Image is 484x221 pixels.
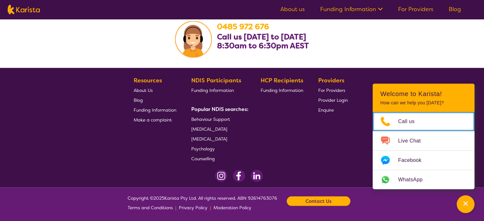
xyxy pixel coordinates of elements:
span: Make a complaint [134,117,172,122]
b: Popular NDIS searches: [191,106,249,112]
span: Enquire [318,107,334,113]
span: Moderation Policy [214,204,251,210]
span: Privacy Policy [179,204,207,210]
span: Live Chat [398,136,428,146]
span: [MEDICAL_DATA] [191,136,227,142]
b: Call us [DATE] to [DATE] [217,31,306,42]
span: For Providers [318,87,345,93]
p: | [210,203,211,212]
span: Funding Information [134,107,176,113]
span: Funding Information [261,87,303,93]
a: Terms and Conditions [128,203,173,212]
a: Psychology [191,143,246,153]
button: Channel Menu [457,195,474,213]
img: LinkedIn [250,169,263,182]
h2: Welcome to Karista! [380,90,467,98]
span: [MEDICAL_DATA] [191,126,227,132]
span: Counselling [191,155,215,161]
a: Funding Information [191,85,246,95]
b: Contact Us [305,196,332,206]
span: Funding Information [191,87,234,93]
img: Instagram [215,169,228,182]
a: Counselling [191,153,246,163]
span: Call us [398,117,422,126]
a: Make a complaint [134,114,176,124]
b: Resources [134,76,162,84]
p: | [175,203,176,212]
a: Funding Information [134,105,176,114]
span: Behaviour Support [191,116,230,122]
span: Psychology [191,146,215,151]
a: 0485 972 676 [217,21,269,31]
span: Copyright © 2025 Karista Pty Ltd. All rights reserved. ABN 92614763076 [128,193,277,212]
a: Privacy Policy [179,203,207,212]
p: How can we help you [DATE]? [380,100,467,106]
img: Karista Client Service [175,21,212,58]
a: [MEDICAL_DATA] [191,124,246,134]
a: For Providers [318,85,348,95]
b: NDIS Participants [191,76,241,84]
a: Moderation Policy [214,203,251,212]
a: About Us [134,85,176,95]
a: About us [280,5,305,13]
b: Providers [318,76,344,84]
a: Funding Information [320,5,383,13]
a: For Providers [398,5,433,13]
b: 8:30am to 6:30pm AEST [217,40,309,51]
a: [MEDICAL_DATA] [191,134,246,143]
span: Blog [134,97,143,103]
a: Behaviour Support [191,114,246,124]
span: Provider Login [318,97,348,103]
div: Channel Menu [373,84,474,189]
a: Blog [134,95,176,105]
img: Karista logo [8,5,40,14]
span: Facebook [398,155,429,165]
a: Blog [449,5,461,13]
span: About Us [134,87,153,93]
img: Facebook [233,169,245,182]
a: Provider Login [318,95,348,105]
ul: Choose channel [373,112,474,189]
a: Funding Information [261,85,303,95]
span: Terms and Conditions [128,204,173,210]
b: HCP Recipients [261,76,303,84]
span: WhatsApp [398,175,430,184]
a: Enquire [318,105,348,114]
a: Web link opens in a new tab. [373,170,474,189]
